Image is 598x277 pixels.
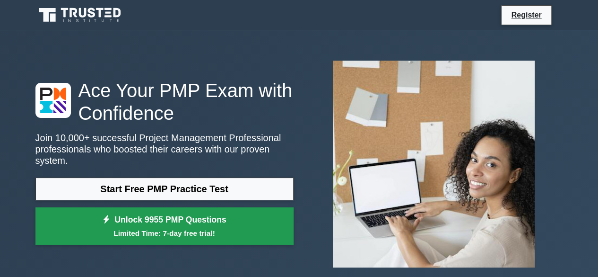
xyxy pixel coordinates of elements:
h1: Ace Your PMP Exam with Confidence [35,79,294,125]
p: Join 10,000+ successful Project Management Professional professionals who boosted their careers w... [35,132,294,166]
small: Limited Time: 7-day free trial! [47,228,282,239]
a: Start Free PMP Practice Test [35,178,294,200]
a: Unlock 9955 PMP QuestionsLimited Time: 7-day free trial! [35,207,294,245]
a: Register [505,9,547,21]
